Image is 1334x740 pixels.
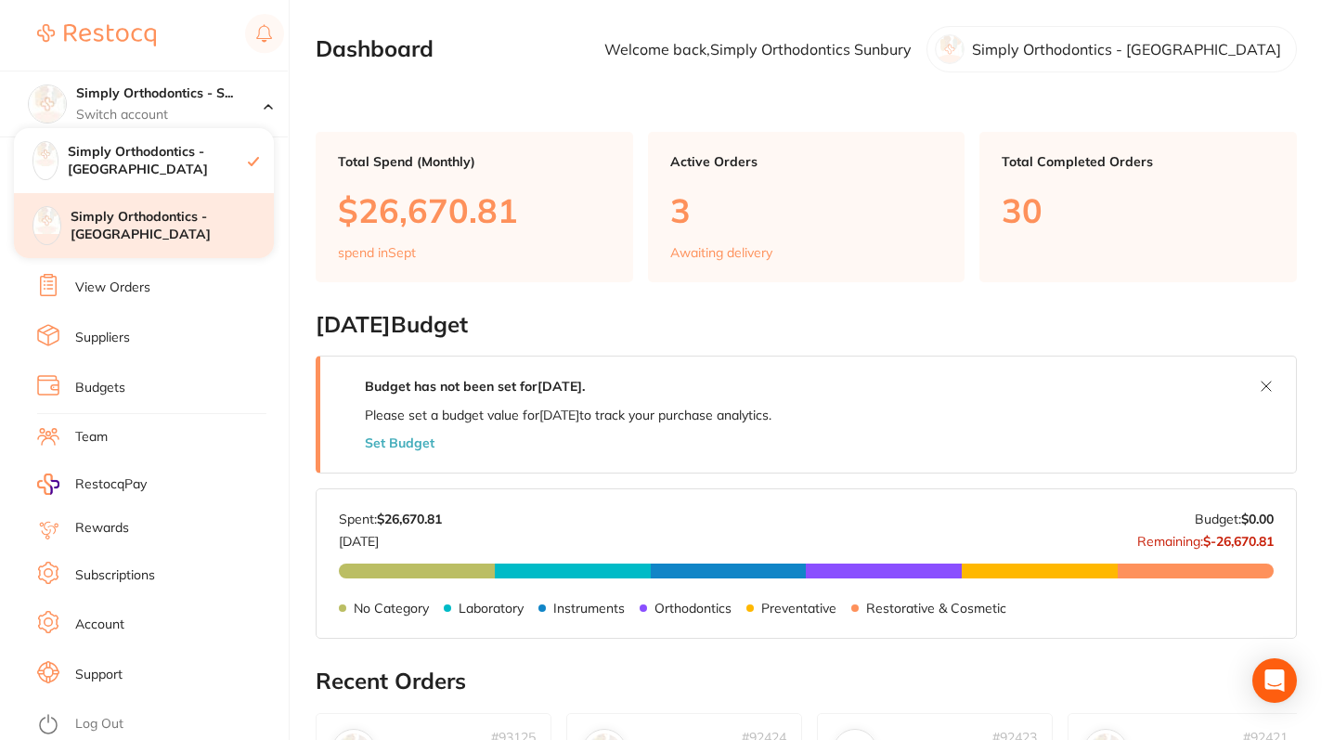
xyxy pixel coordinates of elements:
a: Rewards [75,519,129,538]
p: Preventative [761,601,836,616]
button: Log Out [37,710,283,740]
a: Support [75,666,123,684]
img: Simply Orthodontics - Sunbury [29,85,66,123]
img: Simply Orthodontics - Sunbury [33,142,58,166]
p: Orthodontics [654,601,732,616]
a: Team [75,428,108,447]
img: RestocqPay [37,474,59,495]
h2: Recent Orders [316,669,1297,695]
p: Active Orders [670,154,943,169]
a: Log Out [75,715,123,734]
h4: Simply Orthodontics - [GEOGRAPHIC_DATA] [71,208,274,244]
p: Switch account [76,106,264,124]
strong: Budget has not been set for [DATE] . [365,378,585,395]
strong: $-26,670.81 [1203,533,1274,550]
a: Account [75,616,124,634]
p: Restorative & Cosmetic [866,601,1006,616]
strong: $0.00 [1241,511,1274,527]
p: No Category [354,601,429,616]
a: Total Spend (Monthly)$26,670.81spend inSept [316,132,633,282]
p: $26,670.81 [338,191,611,229]
img: Simply Orthodontics - Sydenham [33,207,60,234]
h4: Simply Orthodontics - Sunbury [76,84,264,103]
p: Total Completed Orders [1002,154,1275,169]
a: Total Completed Orders30 [979,132,1297,282]
p: 3 [670,191,943,229]
p: Spent: [339,512,442,526]
a: Restocq Logo [37,14,156,57]
a: View Orders [75,279,150,297]
p: Instruments [553,601,625,616]
a: Budgets [75,379,125,397]
a: Subscriptions [75,566,155,585]
p: [DATE] [339,526,442,549]
p: Please set a budget value for [DATE] to track your purchase analytics. [365,408,771,422]
h2: [DATE] Budget [316,312,1297,338]
img: Restocq Logo [37,24,156,46]
p: Simply Orthodontics - [GEOGRAPHIC_DATA] [972,41,1281,58]
a: RestocqPay [37,474,147,495]
strong: $26,670.81 [377,511,442,527]
p: 30 [1002,191,1275,229]
h2: Dashboard [316,36,434,62]
p: spend in Sept [338,245,416,260]
span: RestocqPay [75,475,147,494]
button: Set Budget [365,435,434,450]
a: Active Orders3Awaiting delivery [648,132,965,282]
p: Remaining: [1137,526,1274,549]
p: Budget: [1195,512,1274,526]
p: Laboratory [459,601,524,616]
p: Total Spend (Monthly) [338,154,611,169]
div: Open Intercom Messenger [1252,658,1297,703]
a: Suppliers [75,329,130,347]
h4: Simply Orthodontics - [GEOGRAPHIC_DATA] [68,143,248,179]
p: Welcome back, Simply Orthodontics Sunbury [604,41,912,58]
p: Awaiting delivery [670,245,772,260]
